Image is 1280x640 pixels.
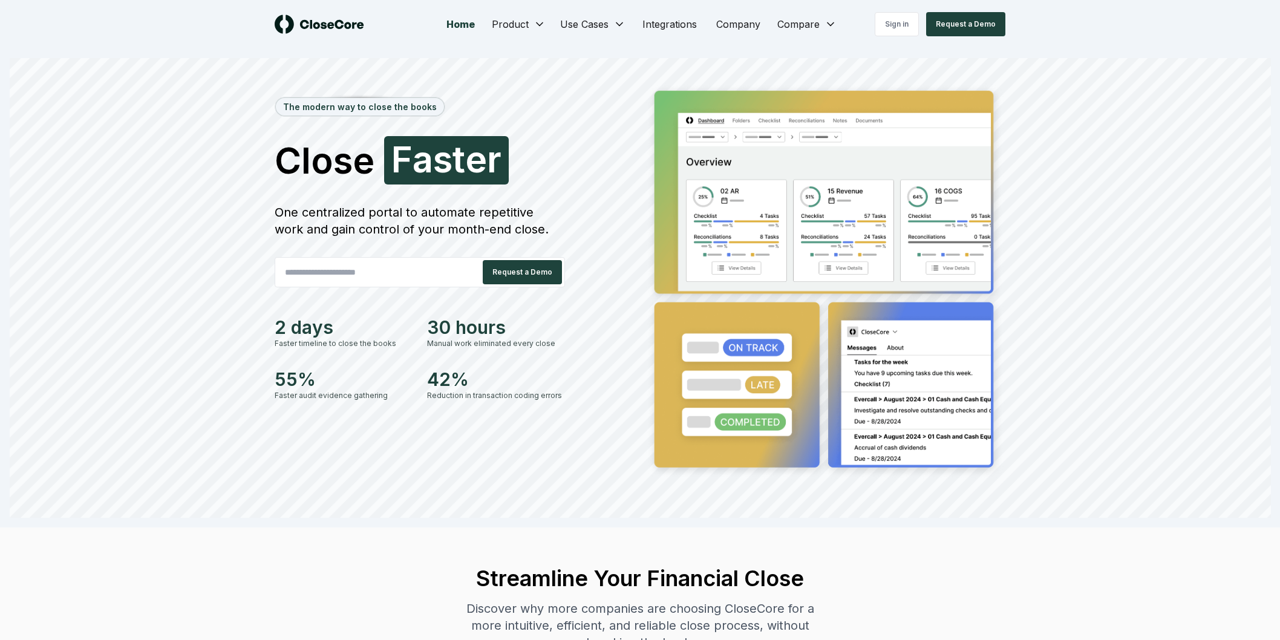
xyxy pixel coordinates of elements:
[433,141,452,177] span: s
[926,12,1005,36] button: Request a Demo
[487,141,501,177] span: r
[770,12,844,36] button: Compare
[437,12,485,36] a: Home
[645,82,1005,480] img: Jumbotron
[452,141,465,177] span: t
[275,390,413,401] div: Faster audit evidence gathering
[275,316,413,338] div: 2 days
[455,566,825,590] h2: Streamline Your Financial Close
[413,141,433,177] span: a
[276,98,444,116] div: The modern way to close the books
[465,141,487,177] span: e
[485,12,553,36] button: Product
[427,368,565,390] div: 42%
[560,17,609,31] span: Use Cases
[427,316,565,338] div: 30 hours
[707,12,770,36] a: Company
[483,260,562,284] button: Request a Demo
[275,204,565,238] div: One centralized portal to automate repetitive work and gain control of your month-end close.
[427,338,565,349] div: Manual work eliminated every close
[875,12,919,36] a: Sign in
[777,17,820,31] span: Compare
[427,390,565,401] div: Reduction in transaction coding errors
[275,338,413,349] div: Faster timeline to close the books
[633,12,707,36] a: Integrations
[553,12,633,36] button: Use Cases
[275,15,364,34] img: logo
[275,142,374,178] span: Close
[492,17,529,31] span: Product
[391,141,413,177] span: F
[275,368,413,390] div: 55%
